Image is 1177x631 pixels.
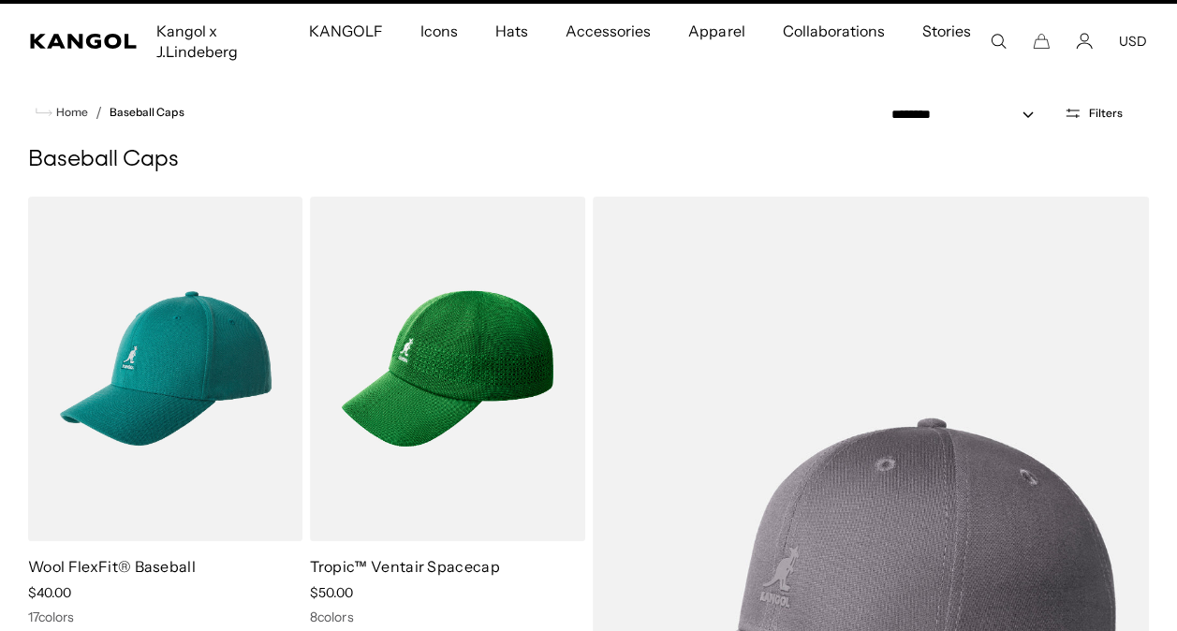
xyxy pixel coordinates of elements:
a: Hats [477,4,547,58]
button: Open filters [1052,105,1134,122]
button: Cart [1033,33,1050,50]
span: Kangol x J.Lindeberg [156,4,271,79]
a: Account [1076,33,1093,50]
span: Stories [922,4,971,79]
summary: Search here [990,33,1007,50]
a: Collaborations [763,4,903,58]
div: 8 colors [310,609,584,625]
a: Apparel [669,4,763,58]
span: Home [52,106,88,119]
span: $40.00 [28,584,71,601]
h1: Baseball Caps [28,146,1149,174]
span: $50.00 [310,584,353,601]
li: / [88,101,102,124]
span: Filters [1089,107,1123,120]
a: Stories [904,4,990,79]
button: USD [1119,33,1147,50]
span: Hats [495,4,528,58]
div: 17 colors [28,609,302,625]
span: Icons [420,4,458,58]
img: Tropic™ Ventair Spacecap [310,197,584,541]
a: Kangol x J.Lindeberg [138,4,289,79]
img: Wool FlexFit® Baseball [28,197,302,541]
a: Wool FlexFit® Baseball [28,557,196,576]
a: Kangol [30,34,138,49]
a: Icons [402,4,477,58]
select: Sort by: Featured [884,105,1052,125]
a: Baseball Caps [110,106,184,119]
a: Home [36,104,88,121]
a: Accessories [547,4,669,58]
a: Tropic™ Ventair Spacecap [310,557,500,576]
span: Collaborations [782,4,884,58]
a: KANGOLF [289,4,401,58]
span: Apparel [688,4,744,58]
span: KANGOLF [308,4,382,58]
span: Accessories [566,4,651,58]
